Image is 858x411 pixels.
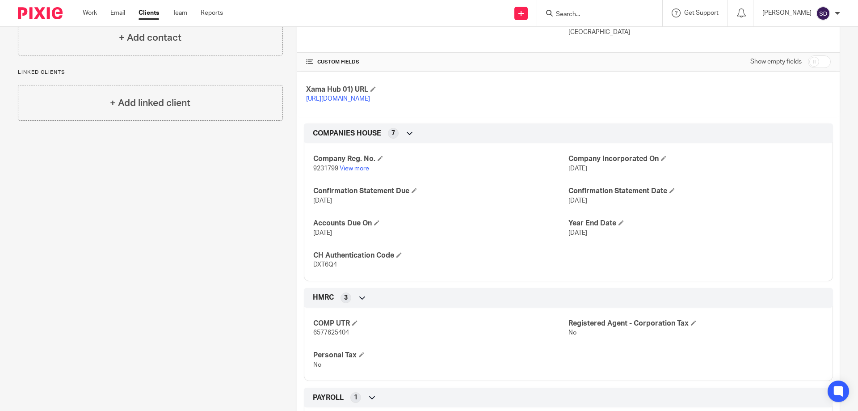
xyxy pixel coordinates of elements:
span: Get Support [684,10,719,16]
h4: Xama Hub 01) URL [306,85,568,94]
h4: Accounts Due On [313,219,568,228]
p: [GEOGRAPHIC_DATA] [568,28,831,37]
span: [DATE] [568,198,587,204]
h4: Personal Tax [313,351,568,360]
h4: + Add contact [119,31,181,45]
span: 3 [344,293,348,302]
h4: + Add linked client [110,96,190,110]
span: [DATE] [313,198,332,204]
span: No [313,362,321,368]
a: View more [340,165,369,172]
h4: COMP UTR [313,319,568,328]
a: [URL][DOMAIN_NAME] [306,96,370,102]
h4: Confirmation Statement Date [568,186,824,196]
p: Linked clients [18,69,283,76]
a: Work [83,8,97,17]
img: Pixie [18,7,63,19]
span: 6577625404 [313,330,349,336]
label: Show empty fields [750,57,802,66]
a: Email [110,8,125,17]
span: PAYROLL [313,393,344,403]
span: COMPANIES HOUSE [313,129,381,138]
a: Clients [139,8,159,17]
span: No [568,330,576,336]
img: svg%3E [816,6,830,21]
span: [DATE] [568,230,587,236]
span: DXT6Q4 [313,262,337,268]
h4: Company Incorporated On [568,154,824,164]
span: 9231799 [313,165,338,172]
h4: Confirmation Statement Due [313,186,568,196]
span: [DATE] [568,165,587,172]
a: Team [172,8,187,17]
span: HMRC [313,293,334,302]
span: 7 [391,129,395,138]
h4: Year End Date [568,219,824,228]
span: 1 [354,393,357,402]
a: Reports [201,8,223,17]
h4: CUSTOM FIELDS [306,59,568,66]
h4: Registered Agent - Corporation Tax [568,319,824,328]
input: Search [555,11,635,19]
h4: Company Reg. No. [313,154,568,164]
span: [DATE] [313,230,332,236]
h4: CH Authentication Code [313,251,568,260]
p: [PERSON_NAME] [762,8,812,17]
